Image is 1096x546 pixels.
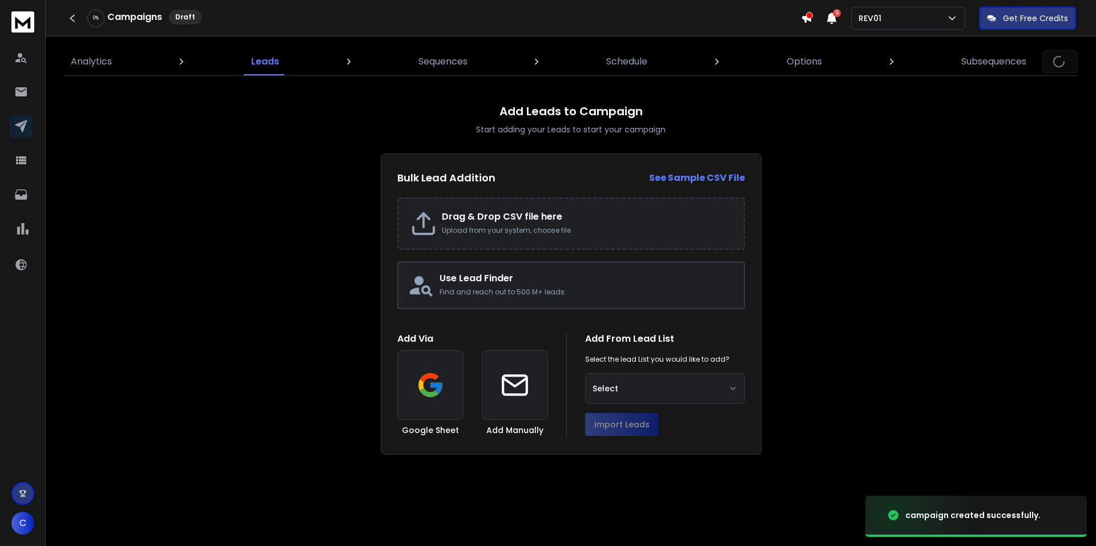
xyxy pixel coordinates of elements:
[71,55,112,68] p: Analytics
[649,171,745,185] a: See Sample CSV File
[412,48,474,75] a: Sequences
[11,512,34,535] button: C
[649,171,745,184] strong: See Sample CSV File
[251,55,279,68] p: Leads
[442,210,732,224] h2: Drag & Drop CSV file here
[397,332,548,346] h1: Add Via
[418,55,468,68] p: Sequences
[64,48,119,75] a: Analytics
[585,355,730,364] p: Select the lead List you would like to add?
[905,509,1041,521] div: campaign created successfully.
[593,383,618,394] span: Select
[169,10,202,25] div: Draft
[402,424,459,436] h3: Google Sheet
[11,11,34,33] img: logo
[954,48,1033,75] a: Subsequences
[979,7,1076,30] button: Get Free Credits
[1003,13,1068,24] p: Get Free Credits
[442,226,732,235] p: Upload from your system, choose file
[476,124,666,135] p: Start adding your Leads to start your campaign
[440,288,735,297] p: Find and reach out to 500 M+ leads
[440,272,735,285] h2: Use Lead Finder
[499,103,643,119] h1: Add Leads to Campaign
[397,170,495,186] h2: Bulk Lead Addition
[859,13,886,24] p: REV01
[244,48,286,75] a: Leads
[780,48,829,75] a: Options
[585,332,745,346] h1: Add From Lead List
[599,48,654,75] a: Schedule
[961,55,1026,68] p: Subsequences
[833,9,841,17] span: 5
[107,10,162,24] h1: Campaigns
[606,55,647,68] p: Schedule
[787,55,822,68] p: Options
[486,424,543,436] h3: Add Manually
[93,15,99,22] p: 0 %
